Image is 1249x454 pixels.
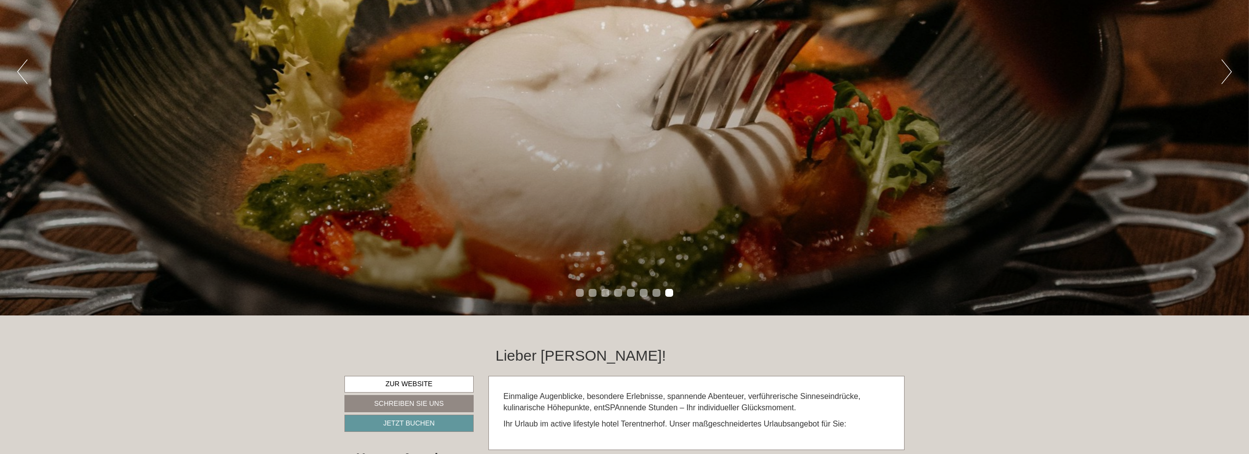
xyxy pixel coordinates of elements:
p: Einmalige Augenblicke, besondere Erlebnisse, spannende Abenteuer, verführerische Sinneseindrücke,... [504,391,890,414]
p: Ihr Urlaub im active lifestyle hotel Terentnerhof. Unser maßgeschneidertes Urlaubsangebot für Sie: [504,419,890,430]
button: Previous [17,59,28,84]
h1: Lieber [PERSON_NAME]! [496,347,666,364]
a: Zur Website [344,376,474,393]
button: Next [1221,59,1232,84]
a: Schreiben Sie uns [344,395,474,412]
a: Jetzt buchen [344,415,474,432]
